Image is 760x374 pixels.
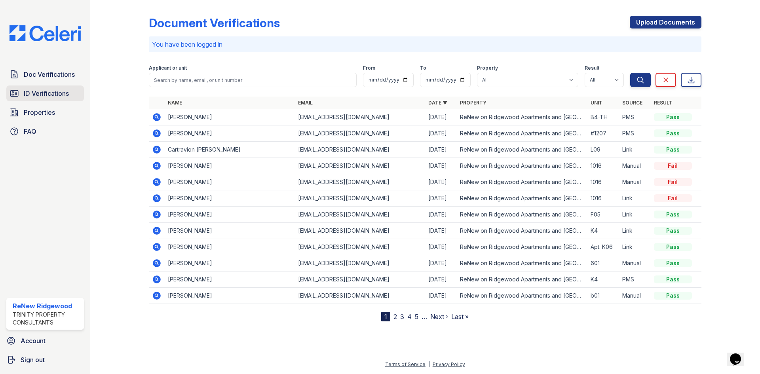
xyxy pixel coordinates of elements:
td: ReNew on Ridgewood Apartments and [GEOGRAPHIC_DATA] [457,288,587,304]
td: [DATE] [425,158,457,174]
a: 5 [415,313,418,321]
td: [EMAIL_ADDRESS][DOMAIN_NAME] [295,125,425,142]
td: b01 [587,288,619,304]
a: Source [622,100,642,106]
td: K4 [587,223,619,239]
td: [PERSON_NAME] [165,158,295,174]
span: ID Verifications [24,89,69,98]
td: ReNew on Ridgewood Apartments and [GEOGRAPHIC_DATA] [457,271,587,288]
td: Manual [619,158,651,174]
td: ReNew on Ridgewood Apartments and [GEOGRAPHIC_DATA] [457,190,587,207]
td: K4 [587,271,619,288]
td: Link [619,142,651,158]
span: Doc Verifications [24,70,75,79]
td: [PERSON_NAME] [165,125,295,142]
td: ReNew on Ridgewood Apartments and [GEOGRAPHIC_DATA] [457,255,587,271]
td: Link [619,207,651,223]
td: ReNew on Ridgewood Apartments and [GEOGRAPHIC_DATA] [457,142,587,158]
div: Fail [654,162,692,170]
td: PMS [619,109,651,125]
td: ReNew on Ridgewood Apartments and [GEOGRAPHIC_DATA] [457,239,587,255]
span: Sign out [21,355,45,365]
td: B4-TH [587,109,619,125]
td: F05 [587,207,619,223]
td: [EMAIL_ADDRESS][DOMAIN_NAME] [295,207,425,223]
td: [PERSON_NAME] [165,255,295,271]
td: [DATE] [425,142,457,158]
td: [EMAIL_ADDRESS][DOMAIN_NAME] [295,109,425,125]
a: Privacy Policy [433,361,465,367]
label: Result [585,65,599,71]
td: [EMAIL_ADDRESS][DOMAIN_NAME] [295,158,425,174]
div: Pass [654,227,692,235]
a: Properties [6,104,84,120]
td: Link [619,239,651,255]
div: Fail [654,194,692,202]
span: FAQ [24,127,36,136]
a: Sign out [3,352,87,368]
a: FAQ [6,123,84,139]
div: Pass [654,211,692,218]
a: Result [654,100,673,106]
td: ReNew on Ridgewood Apartments and [GEOGRAPHIC_DATA] [457,109,587,125]
td: PMS [619,271,651,288]
td: Manual [619,174,651,190]
span: Account [21,336,46,346]
a: Unit [591,100,602,106]
td: [DATE] [425,239,457,255]
td: [EMAIL_ADDRESS][DOMAIN_NAME] [295,190,425,207]
td: Manual [619,288,651,304]
td: [DATE] [425,174,457,190]
div: | [428,361,430,367]
td: Link [619,190,651,207]
a: Date ▼ [428,100,447,106]
td: 1016 [587,174,619,190]
div: Pass [654,129,692,137]
td: [EMAIL_ADDRESS][DOMAIN_NAME] [295,142,425,158]
td: [DATE] [425,109,457,125]
td: ReNew on Ridgewood Apartments and [GEOGRAPHIC_DATA] [457,174,587,190]
td: [DATE] [425,190,457,207]
div: Pass [654,292,692,300]
img: CE_Logo_Blue-a8612792a0a2168367f1c8372b55b34899dd931a85d93a1a3d3e32e68fde9ad4.png [3,25,87,41]
td: Apt. K06 [587,239,619,255]
td: [DATE] [425,207,457,223]
div: Pass [654,146,692,154]
td: PMS [619,125,651,142]
td: [DATE] [425,271,457,288]
div: Pass [654,113,692,121]
a: Email [298,100,313,106]
label: From [363,65,375,71]
td: Manual [619,255,651,271]
div: 1 [381,312,390,321]
input: Search by name, email, or unit number [149,73,357,87]
td: [EMAIL_ADDRESS][DOMAIN_NAME] [295,288,425,304]
td: ReNew on Ridgewood Apartments and [GEOGRAPHIC_DATA] [457,223,587,239]
span: Properties [24,108,55,117]
td: [EMAIL_ADDRESS][DOMAIN_NAME] [295,239,425,255]
td: [DATE] [425,255,457,271]
td: Cartravion [PERSON_NAME] [165,142,295,158]
iframe: chat widget [727,342,752,366]
td: [EMAIL_ADDRESS][DOMAIN_NAME] [295,223,425,239]
a: Account [3,333,87,349]
td: [EMAIL_ADDRESS][DOMAIN_NAME] [295,174,425,190]
a: Upload Documents [630,16,701,28]
span: … [422,312,427,321]
a: Last » [451,313,469,321]
td: 1016 [587,190,619,207]
div: Trinity Property Consultants [13,311,81,327]
div: Fail [654,178,692,186]
td: [DATE] [425,288,457,304]
td: [PERSON_NAME] [165,109,295,125]
div: Pass [654,275,692,283]
a: Terms of Service [385,361,426,367]
a: Next › [430,313,448,321]
td: ReNew on Ridgewood Apartments and [GEOGRAPHIC_DATA] [457,207,587,223]
a: Doc Verifications [6,66,84,82]
div: Pass [654,259,692,267]
td: [PERSON_NAME] [165,207,295,223]
td: Link [619,223,651,239]
td: [PERSON_NAME] [165,174,295,190]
